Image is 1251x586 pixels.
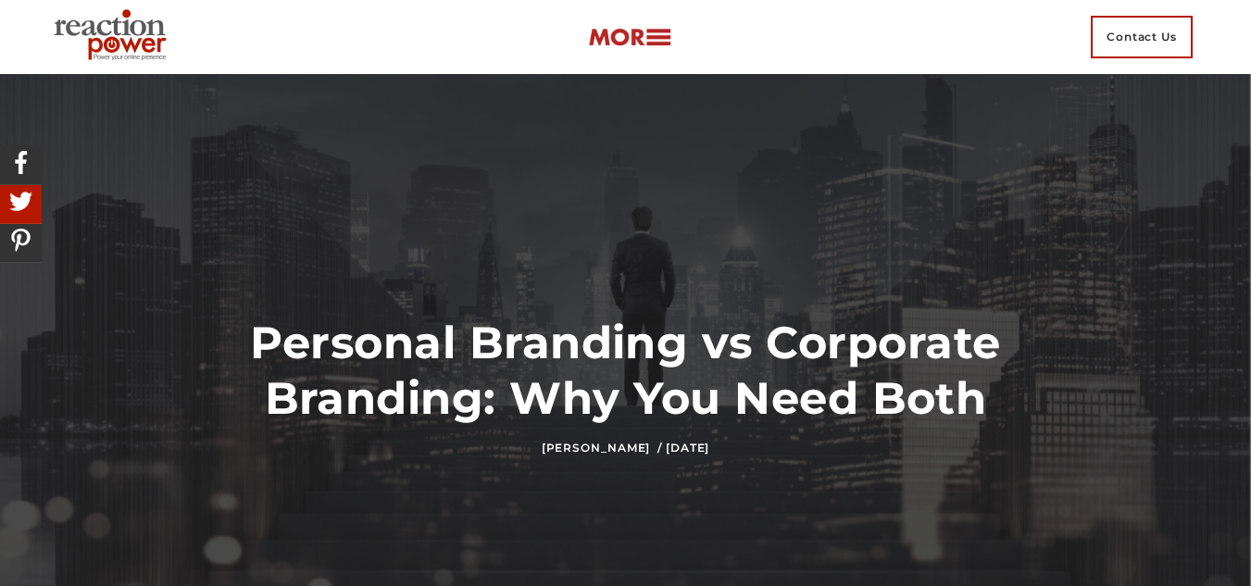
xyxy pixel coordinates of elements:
span: Contact Us [1091,16,1193,58]
img: Share On Twitter [5,185,37,218]
img: more-btn.png [588,27,671,48]
time: [DATE] [666,441,709,455]
img: Share On Pinterest [5,224,37,256]
a: [PERSON_NAME] / [542,441,662,455]
img: Executive Branding | Personal Branding Agency [46,4,181,70]
img: Share On Facebook [5,146,37,179]
h1: Personal Branding vs Corporate Branding: Why You Need Both [238,315,1013,426]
